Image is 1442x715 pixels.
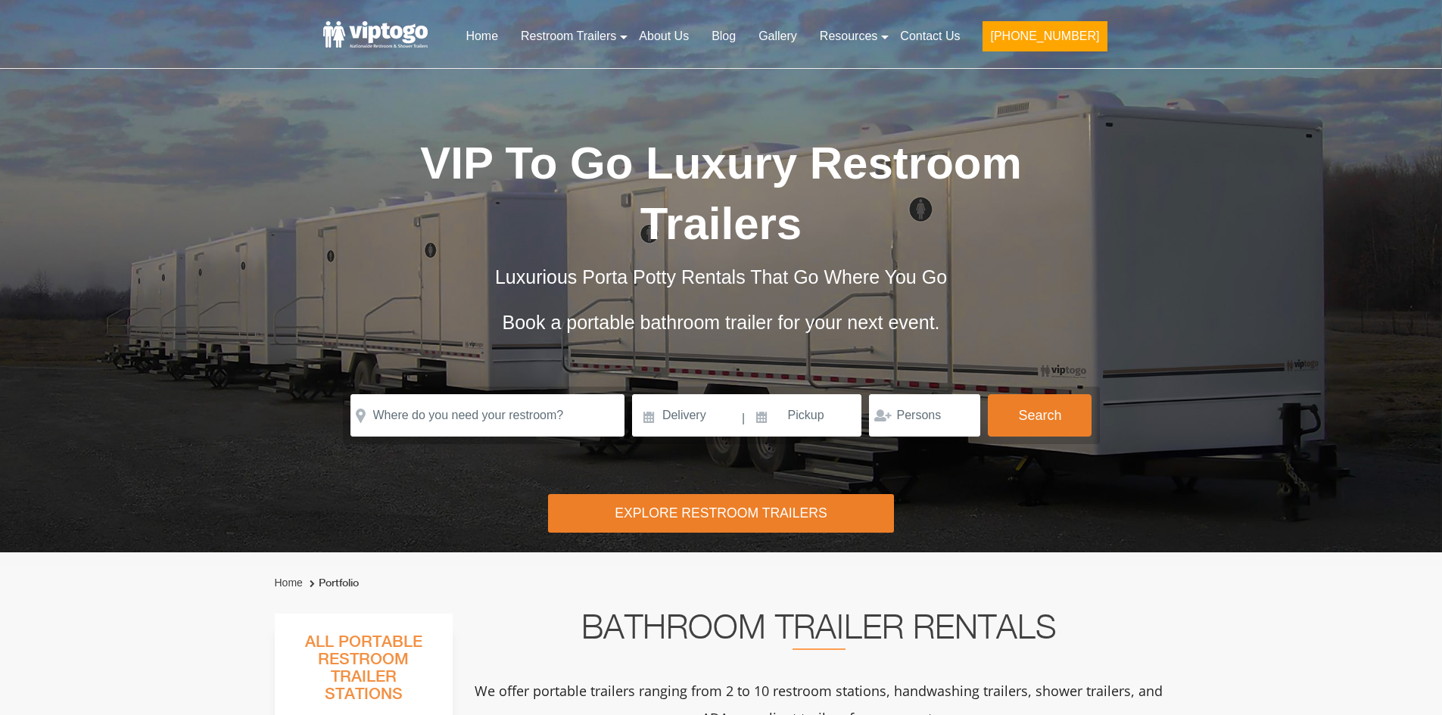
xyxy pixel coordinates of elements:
[700,20,747,53] a: Blog
[971,20,1118,61] a: [PHONE_NUMBER]
[502,312,939,333] span: Book a portable bathroom trailer for your next event.
[275,577,303,589] a: Home
[495,266,947,288] span: Luxurious Porta Potty Rentals That Go Where You Go
[420,138,1022,249] span: VIP To Go Luxury Restroom Trailers
[889,20,971,53] a: Contact Us
[306,574,359,592] li: Portfolio
[983,21,1107,51] button: [PHONE_NUMBER]
[808,20,889,53] a: Resources
[742,394,745,443] span: |
[454,20,509,53] a: Home
[473,614,1165,650] h2: Bathroom Trailer Rentals
[747,20,808,53] a: Gallery
[509,20,628,53] a: Restroom Trailers
[632,394,740,437] input: Delivery
[869,394,980,437] input: Persons
[548,494,894,533] div: Explore Restroom Trailers
[747,394,862,437] input: Pickup
[988,394,1092,437] button: Search
[628,20,700,53] a: About Us
[350,394,624,437] input: Where do you need your restroom?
